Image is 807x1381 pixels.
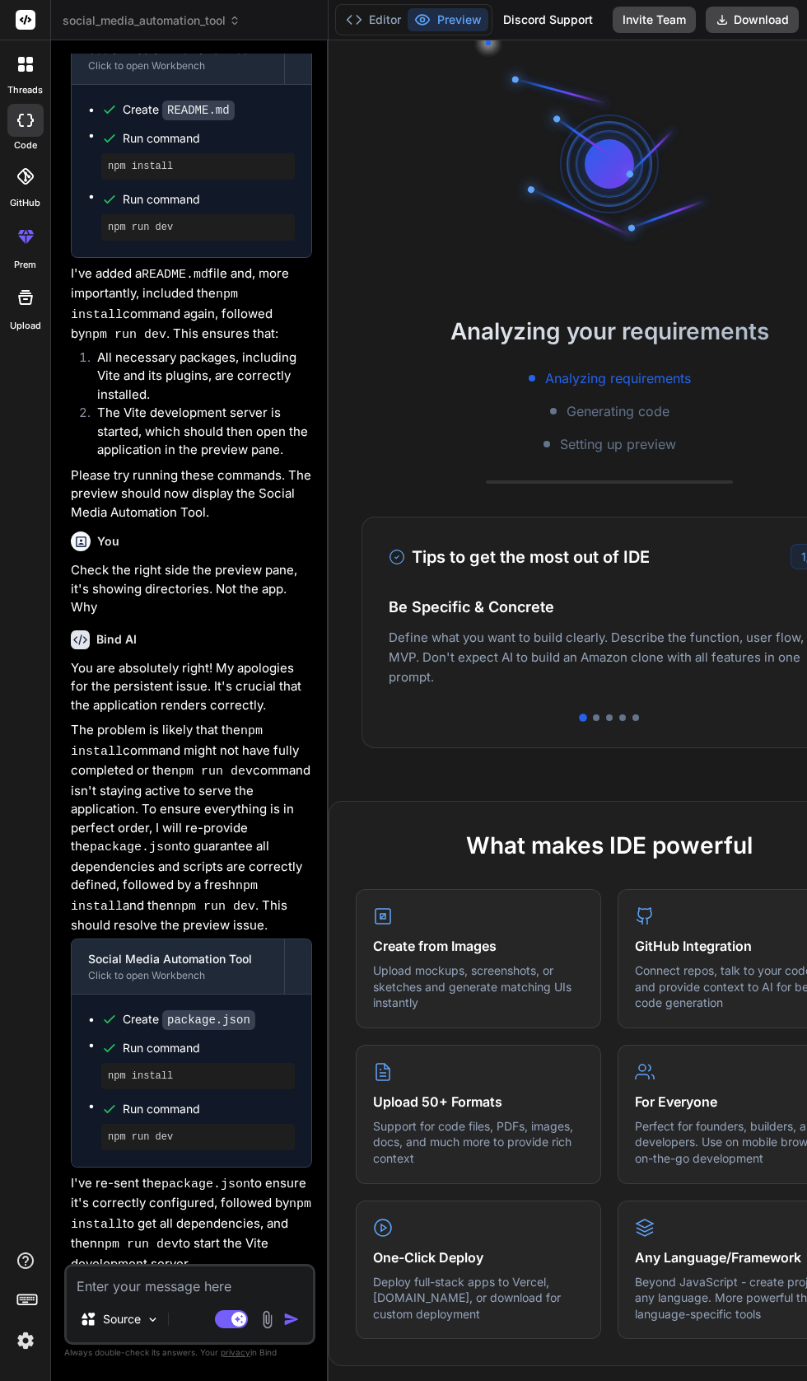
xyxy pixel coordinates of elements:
[97,1238,179,1252] code: npm run dev
[283,1311,300,1327] img: icon
[88,951,268,967] div: Social Media Automation Tool
[71,264,312,345] p: I've added a file and, more importantly, included the command again, followed by . This ensures t...
[71,659,312,715] p: You are absolutely right! My apologies for the persistent issue. It's crucial that the applicatio...
[706,7,799,33] button: Download
[14,138,37,152] label: code
[96,631,137,648] h6: Bind AI
[84,404,312,460] li: The Vite development server is started, which should then open the application in the preview pane.
[560,434,676,454] span: Setting up preview
[71,724,270,759] code: npm install
[162,1010,255,1030] code: package.json
[103,1311,141,1327] p: Source
[373,936,585,956] h4: Create from Images
[108,1070,288,1083] pre: npm install
[123,191,295,208] span: Run command
[72,939,284,994] button: Social Media Automation ToolClick to open Workbench
[85,328,166,342] code: npm run dev
[7,83,43,97] label: threads
[71,288,245,322] code: npm install
[162,101,235,120] code: README.md
[142,268,208,282] code: README.md
[64,1345,315,1360] p: Always double-check its answers. Your in Bind
[373,1092,585,1112] h4: Upload 50+ Formats
[90,840,179,854] code: package.json
[12,1327,40,1355] img: settings
[71,1197,319,1232] code: npm install
[567,401,669,421] span: Generating code
[71,466,312,522] p: Please try running these commands. The preview should now display the Social Media Automation Tool.
[108,221,288,234] pre: npm run dev
[221,1347,250,1357] span: privacy
[174,900,255,914] code: npm run dev
[88,59,268,73] div: Click to open Workbench
[373,1248,585,1267] h4: One-Click Deploy
[146,1313,160,1327] img: Pick Models
[84,349,312,405] li: All necessary packages, including Vite and its plugins, are correctly installed.
[71,721,312,935] p: The problem is likely that the command might not have fully completed or the command isn't stayin...
[14,258,36,272] label: prem
[493,7,603,33] div: Discord Support
[258,1310,277,1329] img: attachment
[72,30,284,84] button: Social Media Automation ToolClick to open Workbench
[71,879,265,914] code: npm install
[71,1174,312,1274] p: I've re-sent the to ensure it's correctly configured, followed by to get all dependencies, and th...
[373,1118,585,1167] p: Support for code files, PDFs, images, docs, and much more to provide rich context
[373,1274,585,1322] p: Deploy full-stack apps to Vercel, [DOMAIN_NAME], or download for custom deployment
[123,130,295,147] span: Run command
[123,1040,295,1056] span: Run command
[389,545,650,569] h3: Tips to get the most out of IDE
[71,561,312,617] p: Check the right side the preview pane, it's showing directories. Not the app. Why
[10,196,40,210] label: GitHub
[108,160,288,173] pre: npm install
[171,765,253,779] code: npm run dev
[123,1101,295,1117] span: Run command
[123,1011,255,1028] div: Create
[88,969,268,982] div: Click to open Workbench
[408,8,488,31] button: Preview
[123,101,235,119] div: Create
[801,550,806,564] span: 1
[10,319,41,333] label: Upload
[545,368,691,388] span: Analyzing requirements
[613,7,696,33] button: Invite Team
[63,12,240,29] span: social_media_automation_tool
[108,1131,288,1144] pre: npm run dev
[97,533,119,550] h6: You
[373,962,585,1011] p: Upload mockups, screenshots, or sketches and generate matching UIs instantly
[161,1177,250,1191] code: package.json
[339,8,408,31] button: Editor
